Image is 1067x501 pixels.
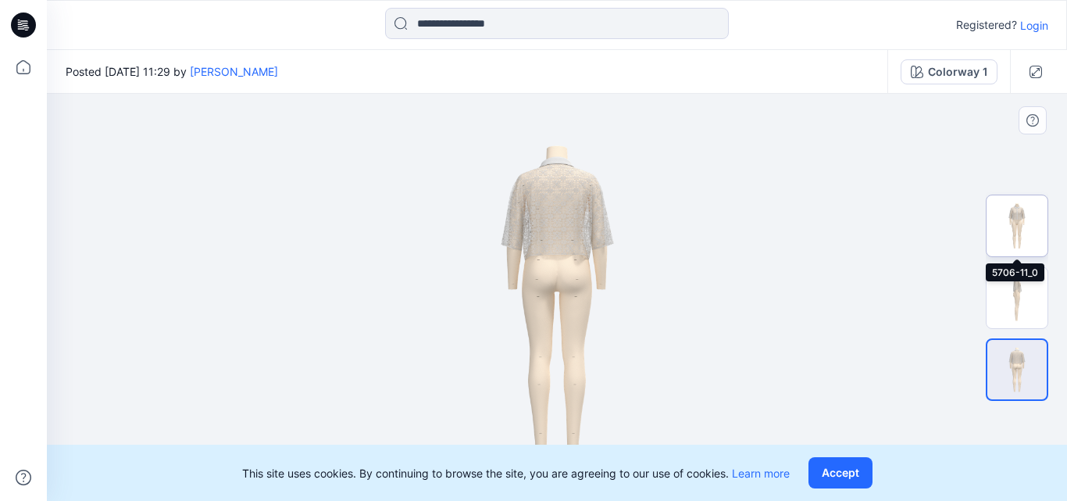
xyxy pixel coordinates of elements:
img: 5706-11_0 [987,195,1047,256]
p: Registered? [956,16,1017,34]
button: Accept [808,457,873,488]
p: This site uses cookies. By continuing to browse the site, you are agreeing to our use of cookies. [242,465,790,481]
span: Posted [DATE] 11:29 by [66,63,278,80]
img: 5706-11_2 [987,340,1047,399]
img: 5706-11_1 [987,267,1047,328]
div: Colorway 1 [928,63,987,81]
a: [PERSON_NAME] [190,65,278,78]
img: eyJhbGciOiJIUzI1NiIsImtpZCI6IjAiLCJzbHQiOiJzZXMiLCJ0eXAiOiJKV1QifQ.eyJkYXRhIjp7InR5cGUiOiJzdG9yYW... [413,94,701,501]
a: Learn more [732,467,790,480]
p: Login [1020,17,1048,34]
button: Colorway 1 [901,59,997,84]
